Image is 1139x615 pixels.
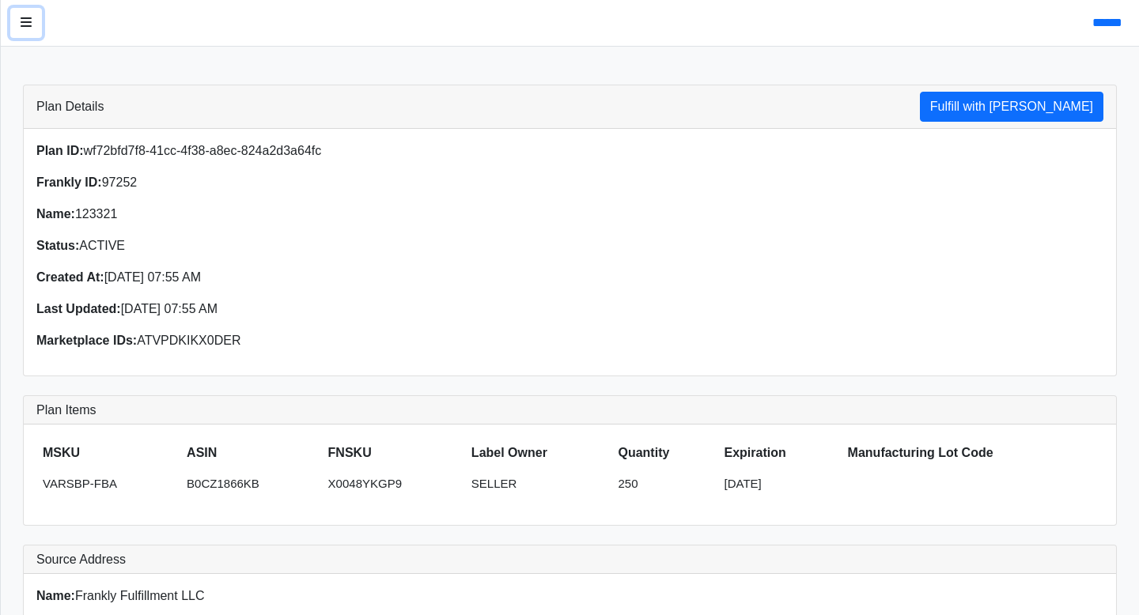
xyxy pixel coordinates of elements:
p: 97252 [36,173,561,192]
td: SELLER [465,469,612,500]
strong: Last Updated: [36,302,121,315]
h3: Plan Items [36,402,1103,417]
td: [DATE] [717,469,841,500]
th: Label Owner [465,437,612,469]
button: Fulfill with [PERSON_NAME] [920,92,1103,122]
th: MSKU [36,437,180,469]
p: 123321 [36,205,561,224]
p: ACTIVE [36,236,561,255]
td: 250 [611,469,717,500]
strong: Name: [36,589,75,602]
strong: Marketplace IDs: [36,334,137,347]
th: Manufacturing Lot Code [842,437,1103,469]
td: X0048YKGP9 [322,469,465,500]
p: Frankly Fulfillment LLC [36,587,561,606]
td: B0CZ1866KB [180,469,321,500]
th: FNSKU [322,437,465,469]
h3: Plan Details [36,99,104,114]
strong: Frankly ID: [36,175,102,189]
p: [DATE] 07:55 AM [36,300,561,319]
h3: Source Address [36,552,1103,567]
p: [DATE] 07:55 AM [36,268,561,287]
strong: Plan ID: [36,144,84,157]
p: ATVPDKIKX0DER [36,331,561,350]
strong: Status: [36,239,79,252]
p: wf72bfd7f8-41cc-4f38-a8ec-824a2d3a64fc [36,141,561,160]
th: Quantity [611,437,717,469]
th: Expiration [717,437,841,469]
td: VARSBP-FBA [36,469,180,500]
strong: Name: [36,207,75,221]
th: ASIN [180,437,321,469]
strong: Created At: [36,270,104,284]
